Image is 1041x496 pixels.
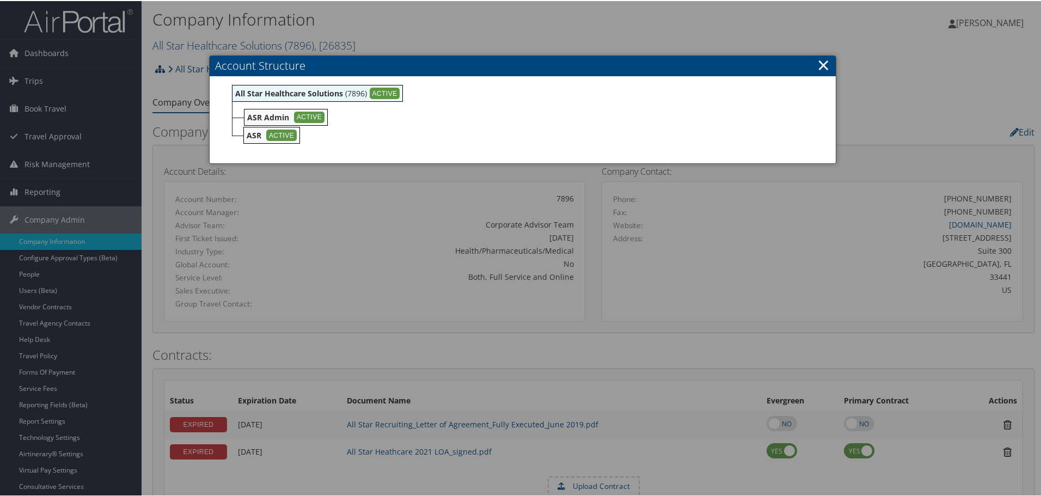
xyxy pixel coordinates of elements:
div: ACTIVE [370,87,400,99]
div: Account Structure [209,54,836,163]
div: ACTIVE [294,111,324,123]
div: (7896) [232,84,403,101]
div: ACTIVE [266,128,297,140]
a: × [817,53,830,75]
b: All Star Healthcare Solutions [235,87,343,97]
b: ASR [247,129,261,139]
b: ASR Admin [247,111,289,121]
h3: Account Structure [210,54,836,75]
